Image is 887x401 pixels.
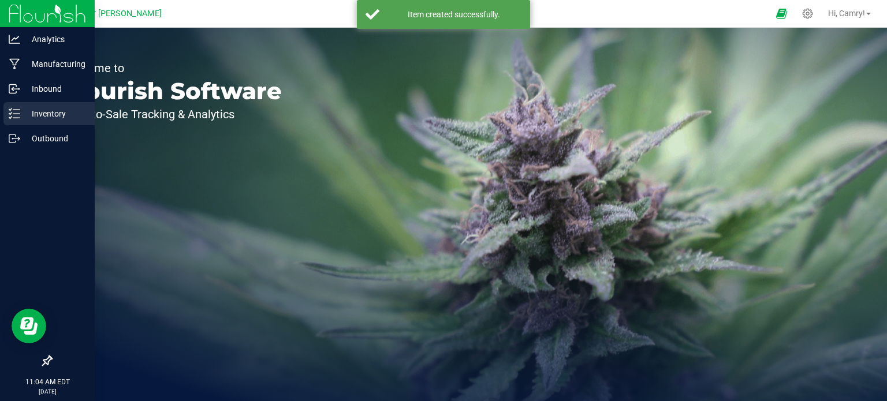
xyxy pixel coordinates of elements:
[20,82,90,96] p: Inbound
[20,57,90,71] p: Manufacturing
[62,80,282,103] p: Flourish Software
[800,8,815,19] div: Manage settings
[20,32,90,46] p: Analytics
[9,83,20,95] inline-svg: Inbound
[386,9,521,20] div: Item created successfully.
[62,108,282,120] p: Seed-to-Sale Tracking & Analytics
[74,9,162,18] span: Major [PERSON_NAME]
[5,387,90,396] p: [DATE]
[9,133,20,144] inline-svg: Outbound
[20,107,90,121] p: Inventory
[62,62,282,74] p: Welcome to
[9,108,20,119] inline-svg: Inventory
[769,2,795,25] span: Open Ecommerce Menu
[828,9,865,18] span: Hi, Camry!
[5,377,90,387] p: 11:04 AM EDT
[9,58,20,70] inline-svg: Manufacturing
[12,309,46,343] iframe: Resource center
[9,33,20,45] inline-svg: Analytics
[20,132,90,145] p: Outbound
